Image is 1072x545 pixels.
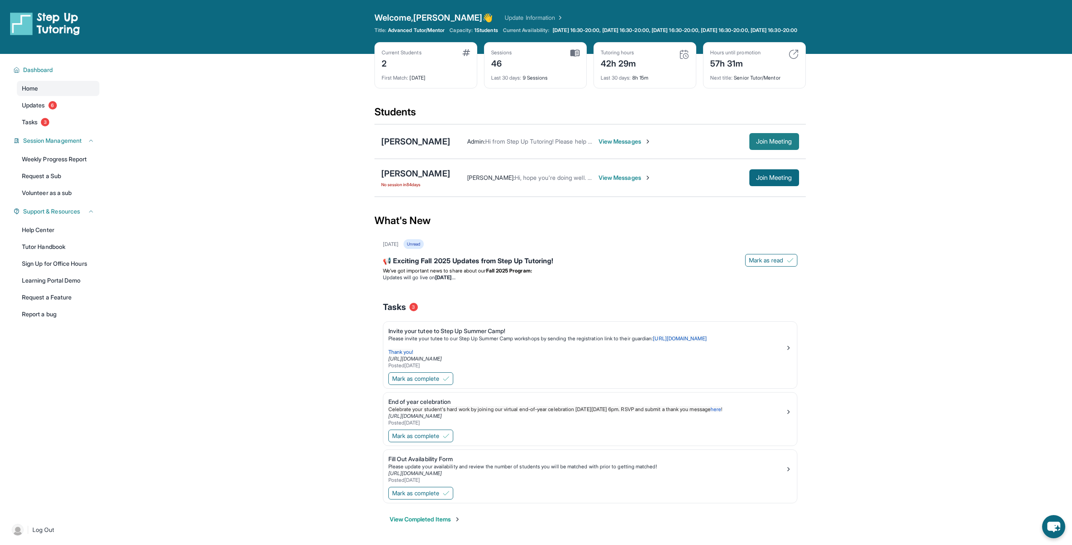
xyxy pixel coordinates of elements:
span: Admin : [467,138,485,145]
div: Students [374,105,806,124]
span: Current Availability: [503,27,549,34]
a: [DATE] 16:30-20:00, [DATE] 16:30-20:00, [DATE] 16:30-20:00, [DATE] 16:30-20:00, [DATE] 16:30-20:00 [551,27,799,34]
div: Senior Tutor/Mentor [710,69,799,81]
span: | [27,525,29,535]
span: [PERSON_NAME] : [467,174,515,181]
div: Sessions [491,49,512,56]
span: We’ve got important news to share about our [383,267,486,274]
span: Last 30 days : [601,75,631,81]
a: Update Information [505,13,564,22]
div: Fill Out Availability Form [388,455,785,463]
span: Mark as read [749,256,783,264]
div: [PERSON_NAME] [381,136,450,147]
a: [URL][DOMAIN_NAME] [388,470,442,476]
div: Unread [404,239,424,249]
div: Posted [DATE] [388,419,785,426]
span: Next title : [710,75,733,81]
span: Join Meeting [756,175,792,180]
span: Title: [374,27,386,34]
div: [DATE] [382,69,470,81]
div: 📢 Exciting Fall 2025 Updates from Step Up Tutoring! [383,256,797,267]
a: Tutor Handbook [17,239,99,254]
a: here [711,406,721,412]
span: View Messages [599,174,651,182]
img: card [679,49,689,59]
span: Dashboard [23,66,53,74]
div: 8h 15m [601,69,689,81]
span: Mark as complete [392,432,439,440]
span: 6 [48,101,57,110]
a: Weekly Progress Report [17,152,99,167]
button: Support & Resources [20,207,94,216]
img: Mark as complete [443,375,449,382]
span: Hi, hope you're doing well. Has school started? If so, does [PERSON_NAME] want to continue tutoring? [515,174,788,181]
p: ! [388,406,785,413]
button: Mark as complete [388,430,453,442]
div: What's New [374,202,806,239]
button: Join Meeting [749,169,799,186]
span: 1 Students [474,27,498,34]
span: 3 [41,118,49,126]
span: Tasks [22,118,37,126]
button: Join Meeting [749,133,799,150]
a: Learning Portal Demo [17,273,99,288]
img: Chevron-Right [644,174,651,181]
div: Posted [DATE] [388,477,785,484]
span: Log Out [32,526,54,534]
div: End of year celebration [388,398,785,406]
button: chat-button [1042,515,1065,538]
span: Advanced Tutor/Mentor [388,27,444,34]
span: Last 30 days : [491,75,521,81]
img: Mark as complete [443,490,449,497]
a: Volunteer as a sub [17,185,99,200]
a: Updates6 [17,98,99,113]
a: Tasks3 [17,115,99,130]
span: 3 [409,303,418,311]
div: 57h 31m [710,56,761,69]
span: Tasks [383,301,406,313]
img: Mark as read [787,257,794,264]
div: Hours until promotion [710,49,761,56]
button: Dashboard [20,66,94,74]
div: Please update your availability and review the number of students you will be matched with prior ... [388,463,785,470]
span: [DATE] 16:30-20:00, [DATE] 16:30-20:00, [DATE] 16:30-20:00, [DATE] 16:30-20:00, [DATE] 16:30-20:00 [553,27,797,34]
span: Celebrate your student's hard work by joining our virtual end-of-year celebration [DATE][DATE] 6p... [388,406,711,412]
span: Mark as complete [392,374,439,383]
button: Mark as read [745,254,797,267]
a: End of year celebrationCelebrate your student's hard work by joining our virtual end-of-year cele... [383,393,797,428]
a: [URL][DOMAIN_NAME] [653,335,706,342]
a: Request a Sub [17,168,99,184]
a: Request a Feature [17,290,99,305]
div: 2 [382,56,422,69]
a: Help Center [17,222,99,238]
a: Sign Up for Office Hours [17,256,99,271]
div: 42h 29m [601,56,636,69]
a: Home [17,81,99,96]
img: Mark as complete [443,433,449,439]
a: Invite your tutee to Step Up Summer Camp!Please invite your tutee to our Step Up Summer Camp work... [383,322,797,371]
div: [PERSON_NAME] [381,168,450,179]
div: 46 [491,56,512,69]
span: No session in 84 days [381,181,450,188]
strong: Fall 2025 Program: [486,267,532,274]
span: Support & Resources [23,207,80,216]
strong: [DATE] [435,274,455,281]
img: card [789,49,799,59]
img: Chevron Right [555,13,564,22]
span: Updates [22,101,45,110]
div: Current Students [382,49,422,56]
span: Join Meeting [756,139,792,144]
span: Capacity: [449,27,473,34]
button: Session Management [20,136,94,145]
a: Report a bug [17,307,99,322]
span: Mark as complete [392,489,439,497]
div: Posted [DATE] [388,362,785,369]
a: [URL][DOMAIN_NAME] [388,413,442,419]
li: Updates will go live on [383,274,797,281]
button: Mark as complete [388,487,453,500]
span: Welcome, [PERSON_NAME] 👋 [374,12,493,24]
div: 9 Sessions [491,69,580,81]
span: Session Management [23,136,82,145]
div: Invite your tutee to Step Up Summer Camp! [388,327,785,335]
a: [URL][DOMAIN_NAME] [388,355,442,362]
